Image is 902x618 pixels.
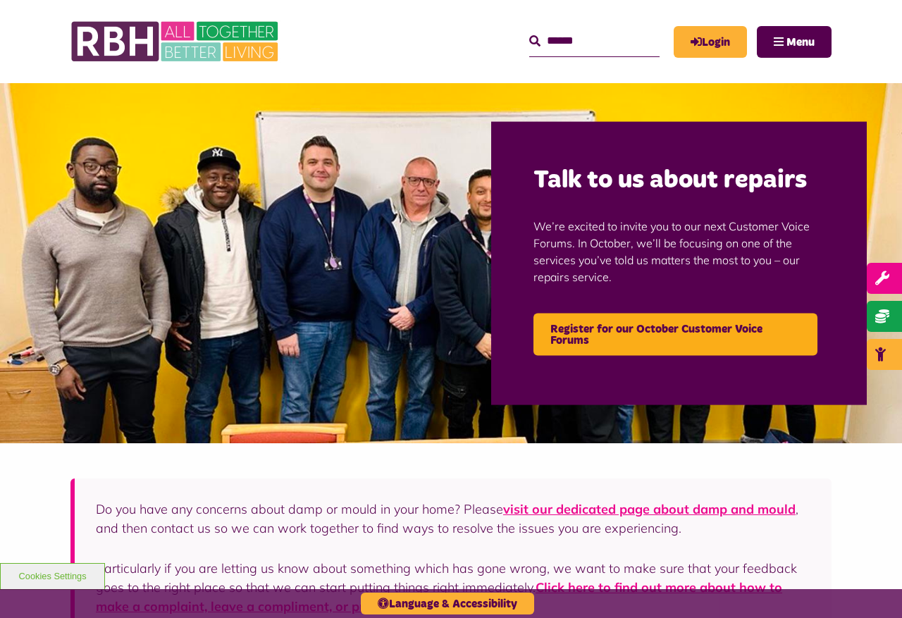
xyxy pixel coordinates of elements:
h2: Talk to us about repairs [533,163,824,197]
p: We’re excited to invite you to our next Customer Voice Forums. In October, we’ll be focusing on o... [533,197,824,307]
span: Menu [786,37,815,48]
a: visit our dedicated page about damp and mould [503,501,796,517]
a: Register for our October Customer Voice Forums [533,314,817,356]
button: Navigation [757,26,832,58]
a: MyRBH [674,26,747,58]
img: RBH [70,14,282,69]
button: Language & Accessibility [361,593,534,614]
iframe: Netcall Web Assistant for live chat [839,555,902,618]
p: Particularly if you are letting us know about something which has gone wrong, we want to make sur... [96,559,810,616]
p: Do you have any concerns about damp or mould in your home? Please , and then contact us so we can... [96,500,810,538]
